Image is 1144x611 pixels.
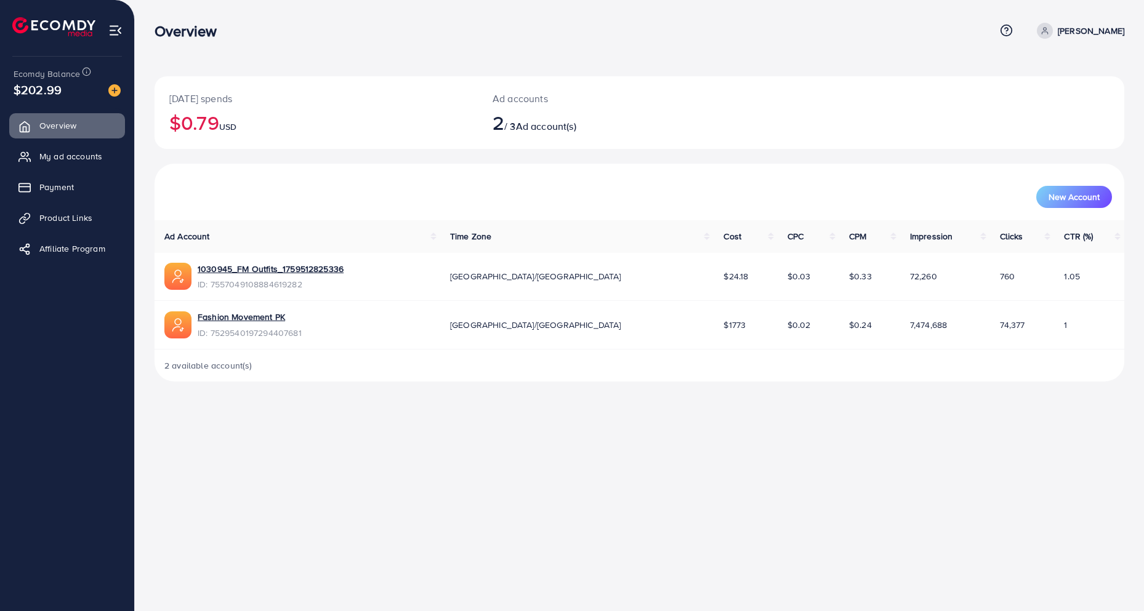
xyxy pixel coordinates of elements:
span: 1 [1064,319,1067,331]
span: ID: 7557049108884619282 [198,278,344,290]
img: ic-ads-acc.e4c84228.svg [164,263,191,290]
span: $1773 [723,319,746,331]
span: $0.03 [788,270,811,282]
h3: Overview [155,22,227,40]
span: Product Links [39,212,92,224]
span: $202.99 [14,81,62,98]
span: 2 [493,108,504,137]
span: New Account [1049,193,1100,201]
a: [PERSON_NAME] [1032,23,1124,39]
span: CPM [849,230,866,242]
span: [GEOGRAPHIC_DATA]/[GEOGRAPHIC_DATA] [450,319,621,331]
a: Payment [9,175,125,199]
img: image [108,84,121,97]
a: My ad accounts [9,144,125,169]
p: Ad accounts [493,91,706,106]
span: Affiliate Program [39,242,105,255]
span: $0.24 [849,319,872,331]
span: 1.05 [1064,270,1080,282]
img: ic-ads-acc.e4c84228.svg [164,311,191,338]
h2: $0.79 [169,111,463,134]
span: Clicks [1000,230,1023,242]
a: 1030945_FM Outfits_1759512825336 [198,263,344,275]
a: Affiliate Program [9,236,125,261]
span: Cost [723,230,741,242]
a: Fashion Movement PK [198,311,285,323]
a: Product Links [9,206,125,230]
span: $24.18 [723,270,748,282]
span: Impression [910,230,953,242]
button: New Account [1036,186,1112,208]
span: [GEOGRAPHIC_DATA]/[GEOGRAPHIC_DATA] [450,270,621,282]
span: $0.02 [788,319,811,331]
span: 74,377 [1000,319,1025,331]
span: Time Zone [450,230,491,242]
h2: / 3 [493,111,706,134]
img: logo [12,17,95,36]
span: USD [219,121,236,133]
span: Payment [39,181,74,193]
p: [DATE] spends [169,91,463,106]
span: CPC [788,230,804,242]
span: My ad accounts [39,150,102,162]
a: Overview [9,113,125,138]
span: ID: 7529540197294407681 [198,327,302,339]
img: menu [108,23,123,38]
span: 7,474,688 [910,319,947,331]
span: 760 [1000,270,1015,282]
span: CTR (%) [1064,230,1093,242]
span: Overview [39,119,76,132]
span: 72,260 [910,270,937,282]
span: Ad Account [164,230,210,242]
span: Ad account(s) [516,119,576,133]
span: Ecomdy Balance [14,68,80,80]
p: [PERSON_NAME] [1058,23,1124,38]
span: 2 available account(s) [164,359,252,372]
span: $0.33 [849,270,872,282]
